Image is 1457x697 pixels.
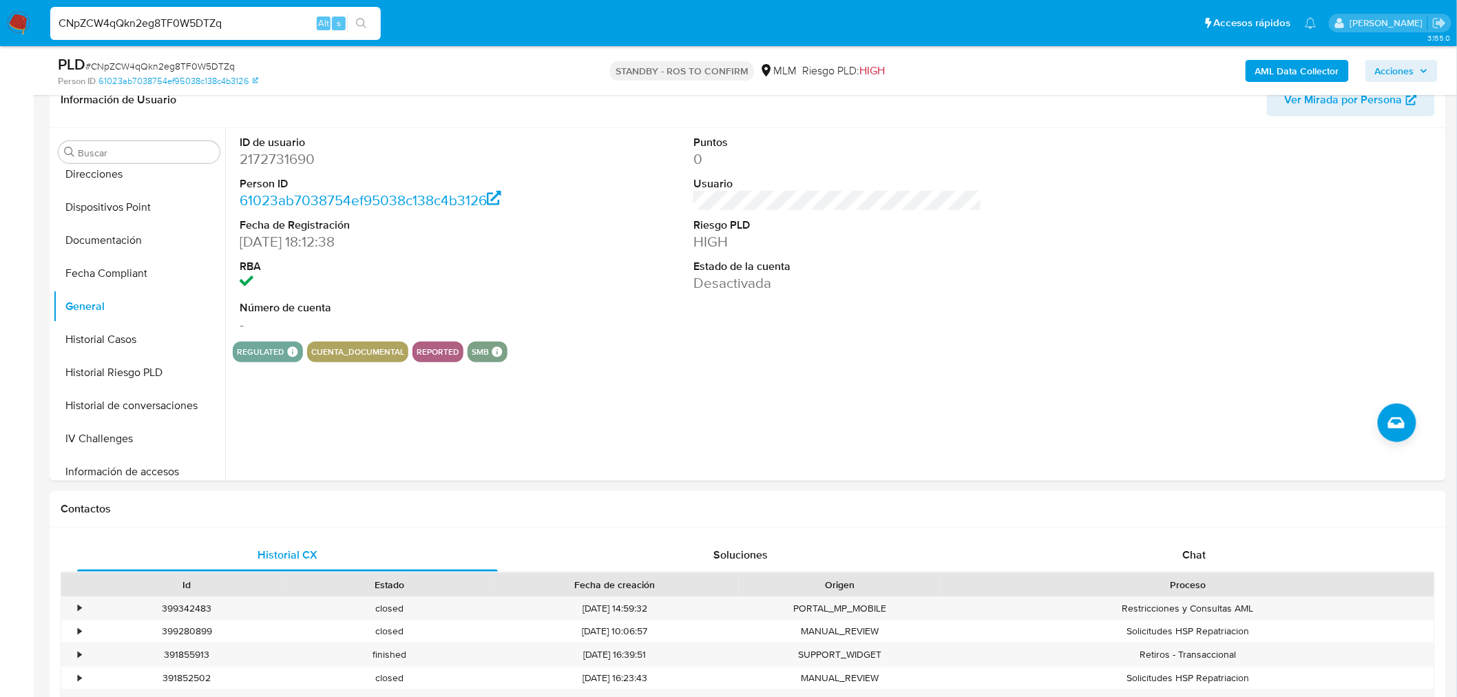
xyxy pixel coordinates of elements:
div: 399342483 [95,602,278,615]
div: Fecha de creación [500,578,729,592]
div: Id [95,578,278,592]
button: cuenta_documental [311,349,404,355]
dt: ID de usuario [240,135,528,150]
div: closed [288,597,490,620]
b: AML Data Collector [1255,60,1339,82]
dt: Riesgo PLD [693,218,982,233]
button: Información de accesos [53,455,225,488]
div: Restricciones y Consultas AML [941,597,1434,620]
div: closed [288,620,490,643]
button: regulated [237,349,284,355]
dd: [DATE] 18:12:38 [240,232,528,251]
dt: Person ID [240,176,528,191]
b: Person ID [58,75,96,87]
div: • [78,672,81,685]
dt: Estado de la cuenta [693,259,982,274]
button: Dispositivos Point [53,191,225,224]
h1: Información de Usuario [61,93,176,107]
div: 391855913 [85,643,288,666]
span: 3.155.0 [1427,32,1450,43]
div: SUPPORT_WIDGET [739,643,941,666]
div: [DATE] 10:06:57 [490,620,739,643]
input: Buscar [78,147,214,159]
div: Solicitudes HSP Repatriacion [941,620,1434,643]
button: reported [417,349,459,355]
a: Salir [1432,16,1447,30]
dd: HIGH [693,232,982,251]
div: [DATE] 16:23:43 [490,667,739,689]
dt: Número de cuenta [240,300,528,315]
div: Estado [297,578,481,592]
div: finished [288,643,490,666]
h1: Contactos [61,502,1435,516]
div: Retiros - Transaccional [941,643,1434,666]
button: AML Data Collector [1246,60,1349,82]
span: s [337,17,341,30]
div: Proceso [951,578,1425,592]
a: 61023ab7038754ef95038c138c4b3126 [240,190,501,210]
span: Chat [1183,547,1206,563]
div: MANUAL_REVIEW [739,667,941,689]
button: Historial Riesgo PLD [53,356,225,389]
div: Origen [748,578,932,592]
div: PORTAL_MP_MOBILE [739,597,941,620]
p: STANDBY - ROS TO CONFIRM [610,61,754,81]
input: Buscar usuario o caso... [50,14,381,32]
div: MANUAL_REVIEW [739,620,941,643]
span: Soluciones [714,547,768,563]
dt: RBA [240,259,528,274]
button: search-icon [347,14,375,33]
dt: Fecha de Registración [240,218,528,233]
button: Fecha Compliant [53,257,225,290]
span: Accesos rápidos [1214,16,1291,30]
span: Acciones [1375,60,1414,82]
span: HIGH [859,63,885,79]
button: General [53,290,225,323]
div: • [78,648,81,661]
dt: Usuario [693,176,982,191]
div: [DATE] 16:39:51 [490,643,739,666]
div: 391852502 [85,667,288,689]
div: MLM [759,63,797,79]
div: • [78,625,81,638]
div: Solicitudes HSP Repatriacion [941,667,1434,689]
div: 399280899 [85,620,288,643]
div: closed [288,667,490,689]
a: Notificaciones [1305,17,1317,29]
span: Ver Mirada por Persona [1285,83,1403,116]
button: smb [472,349,489,355]
button: Historial de conversaciones [53,389,225,422]
div: • [78,602,81,615]
button: Direcciones [53,158,225,191]
dd: 2172731690 [240,149,528,169]
span: Alt [318,17,329,30]
div: [DATE] 14:59:32 [490,597,739,620]
button: Documentación [53,224,225,257]
dd: Desactivada [693,273,982,293]
button: Acciones [1365,60,1438,82]
b: PLD [58,53,85,75]
button: Ver Mirada por Persona [1267,83,1435,116]
dd: - [240,315,528,334]
button: Historial Casos [53,323,225,356]
dt: Puntos [693,135,982,150]
span: # CNpZCW4qQkn2eg8TF0W5DTZq [85,59,235,73]
p: marianathalie.grajeda@mercadolibre.com.mx [1350,17,1427,30]
span: Riesgo PLD: [802,63,885,79]
a: 61023ab7038754ef95038c138c4b3126 [98,75,258,87]
dd: 0 [693,149,982,169]
span: Historial CX [258,547,317,563]
button: Buscar [64,147,75,158]
button: IV Challenges [53,422,225,455]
